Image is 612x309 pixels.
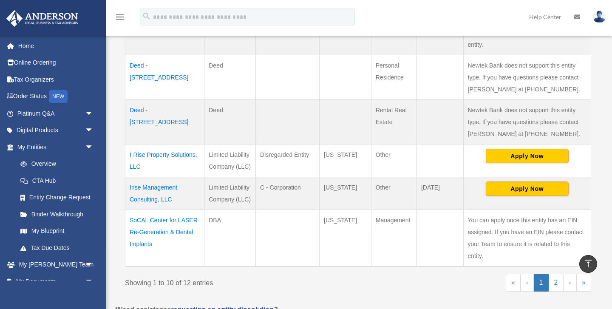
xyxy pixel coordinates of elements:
td: Deed [204,55,256,99]
a: Binder Walkthrough [12,206,102,223]
td: DBA [204,210,256,266]
td: Newtek Bank does not support this entity type. If you have questions please contact [PERSON_NAME]... [463,99,591,144]
img: User Pic [593,11,606,23]
i: search [142,11,151,21]
a: vertical_align_top [579,255,597,273]
div: Showing 1 to 10 of 12 entries [125,274,352,289]
img: Anderson Advisors Platinum Portal [4,10,81,27]
td: Limited Liability Company (LLC) [204,177,256,210]
span: arrow_drop_down [85,273,102,290]
td: You can apply once this entity has an EIN assigned. If you have an EIN please contact your Team t... [463,210,591,266]
td: [US_STATE] [320,177,371,210]
td: Irise Management Consulting, LLC [125,177,204,210]
a: My Entitiesarrow_drop_down [6,139,102,156]
td: Limited Liability Company (LLC) [204,144,256,177]
i: menu [115,12,125,22]
span: arrow_drop_down [85,256,102,274]
a: Tax Due Dates [12,239,102,256]
td: [US_STATE] [320,144,371,177]
a: Home [6,37,106,54]
td: Disregarded Entity [256,144,320,177]
a: Overview [12,156,98,173]
td: Deed [204,99,256,144]
td: SoCAL Center for LASER Re-Generation & Dental Implants [125,210,204,266]
a: My Documentsarrow_drop_down [6,273,106,290]
a: Previous [521,274,534,292]
a: menu [115,15,125,22]
a: Entity Change Request [12,189,102,206]
td: I-Rise Property Solutions, LLC [125,144,204,177]
a: Online Ordering [6,54,106,71]
td: Newtek Bank does not support this entity type. If you have questions please contact [PERSON_NAME]... [463,55,591,99]
a: My Blueprint [12,223,102,240]
a: CTA Hub [12,172,102,189]
div: NEW [49,90,68,103]
button: Apply Now [486,181,569,196]
button: Apply Now [486,149,569,163]
a: Platinum Q&Aarrow_drop_down [6,105,106,122]
a: Tax Organizers [6,71,106,88]
span: arrow_drop_down [85,105,102,122]
td: Other [371,177,416,210]
span: arrow_drop_down [85,122,102,139]
td: Other [371,144,416,177]
td: Management [371,210,416,266]
td: Personal Residence [371,55,416,99]
a: Order StatusNEW [6,88,106,105]
i: vertical_align_top [583,258,593,269]
td: Deed - [STREET_ADDRESS] [125,55,204,99]
td: C - Corporation [256,177,320,210]
a: My [PERSON_NAME] Teamarrow_drop_down [6,256,106,273]
span: arrow_drop_down [85,139,102,156]
a: Digital Productsarrow_drop_down [6,122,106,139]
a: First [506,274,521,292]
td: Deed - [STREET_ADDRESS] [125,99,204,144]
td: [US_STATE] [320,210,371,266]
td: Rental Real Estate [371,99,416,144]
td: [DATE] [416,177,463,210]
